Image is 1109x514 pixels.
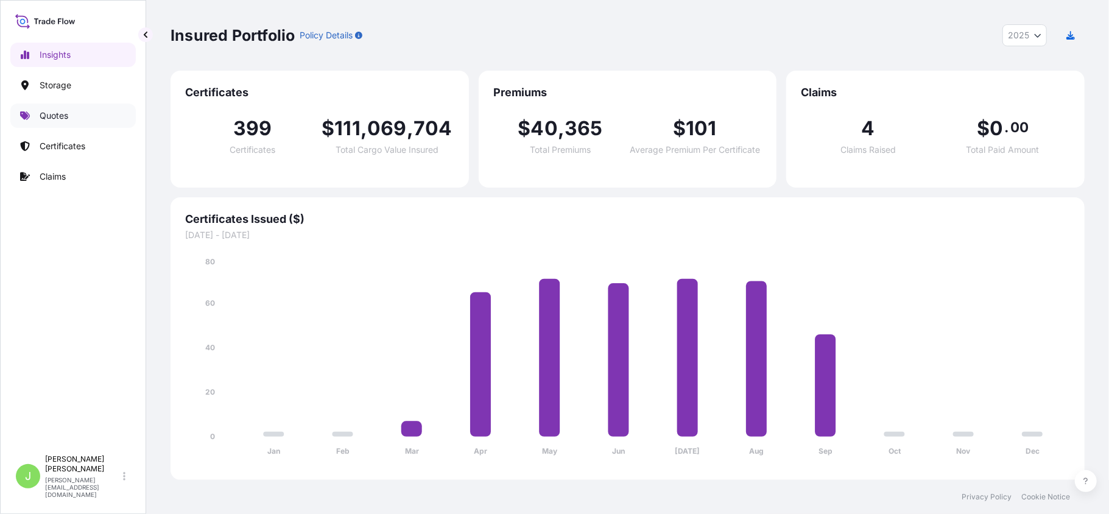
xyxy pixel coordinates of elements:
span: , [407,119,414,138]
span: 365 [565,119,603,138]
tspan: 20 [205,387,215,396]
span: 2025 [1008,29,1029,41]
span: 101 [686,119,717,138]
p: Insured Portfolio [171,26,295,45]
span: J [25,470,31,482]
tspan: 60 [205,298,215,308]
tspan: Apr [474,447,487,456]
span: 069 [367,119,407,138]
tspan: Oct [889,447,901,456]
span: 704 [414,119,452,138]
p: Quotes [40,110,68,122]
span: $ [518,119,530,138]
p: Claims [40,171,66,183]
p: Storage [40,79,71,91]
tspan: Sep [819,447,833,456]
tspan: Jun [612,447,625,456]
span: Certificates [185,85,454,100]
a: Storage [10,73,136,97]
span: Total Paid Amount [966,146,1040,154]
tspan: 0 [210,432,215,441]
span: Average Premium Per Certificate [630,146,760,154]
span: Total Cargo Value Insured [336,146,438,154]
span: Claims Raised [840,146,896,154]
span: , [361,119,367,138]
tspan: 40 [205,343,215,352]
p: Certificates [40,140,85,152]
tspan: Aug [749,447,764,456]
span: Certificates Issued ($) [185,212,1070,227]
span: Certificates [230,146,275,154]
tspan: Dec [1026,447,1040,456]
tspan: Feb [336,447,350,456]
span: $ [673,119,686,138]
span: 0 [990,119,1003,138]
span: $ [322,119,334,138]
span: $ [977,119,990,138]
span: 00 [1010,122,1029,132]
a: Quotes [10,104,136,128]
span: 111 [334,119,361,138]
tspan: Nov [957,447,971,456]
p: Insights [40,49,71,61]
span: Claims [801,85,1070,100]
tspan: [DATE] [675,447,700,456]
a: Certificates [10,134,136,158]
span: Premiums [493,85,762,100]
tspan: Mar [405,447,419,456]
a: Cookie Notice [1021,492,1070,502]
span: 40 [531,119,558,138]
p: [PERSON_NAME][EMAIL_ADDRESS][DOMAIN_NAME] [45,476,121,498]
span: 399 [233,119,272,138]
span: , [558,119,565,138]
tspan: Jan [267,447,280,456]
tspan: May [542,447,558,456]
span: . [1005,122,1009,132]
a: Claims [10,164,136,189]
span: Total Premiums [530,146,591,154]
tspan: 80 [205,257,215,266]
button: Year Selector [1002,24,1047,46]
span: [DATE] - [DATE] [185,229,1070,241]
a: Insights [10,43,136,67]
a: Privacy Policy [962,492,1012,502]
p: [PERSON_NAME] [PERSON_NAME] [45,454,121,474]
span: 4 [862,119,875,138]
p: Policy Details [300,29,353,41]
